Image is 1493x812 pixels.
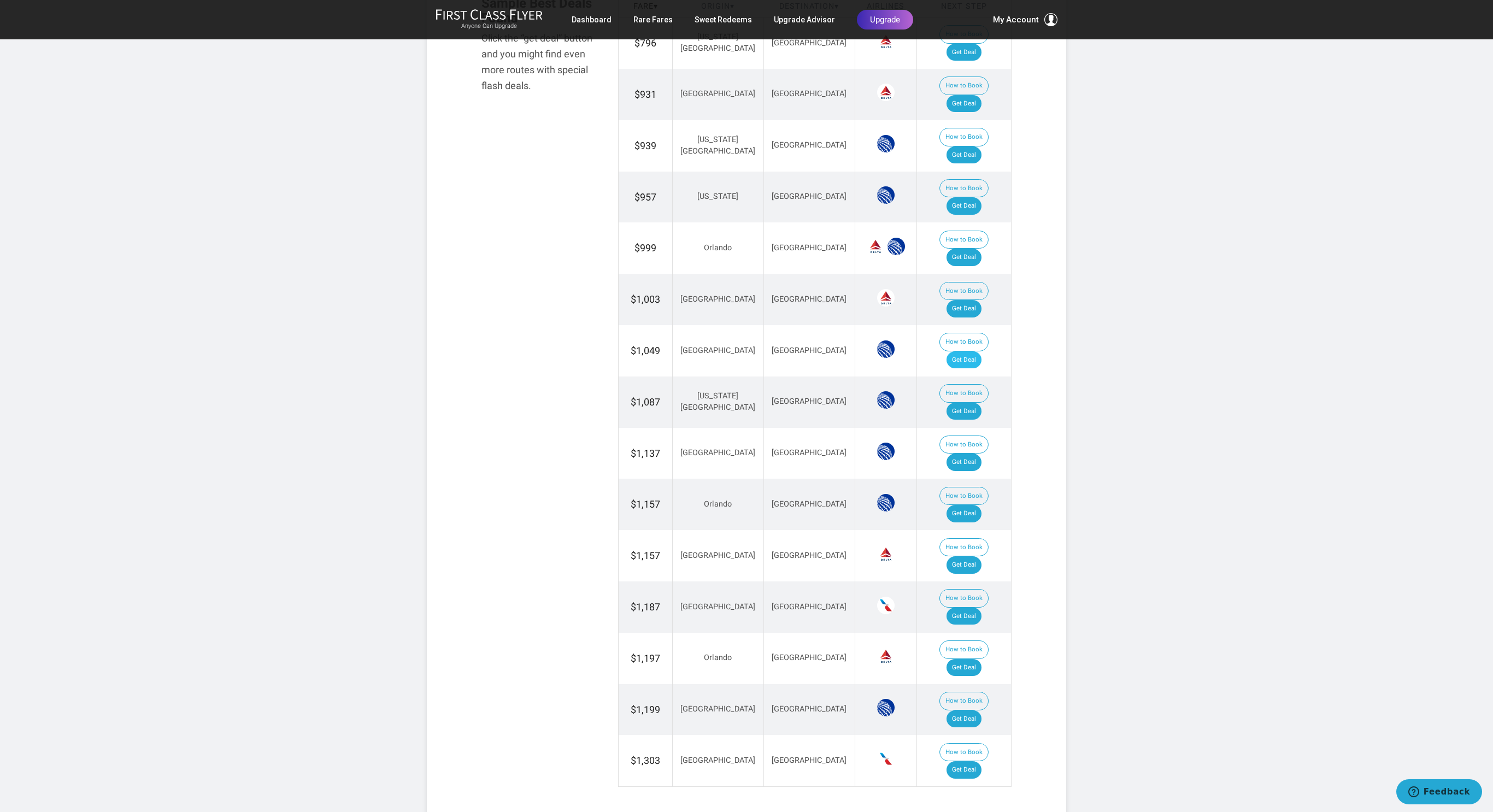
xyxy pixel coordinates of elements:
[877,186,895,204] span: United
[631,550,660,561] span: $1,157
[634,191,656,203] span: $957
[877,33,895,50] span: Delta Airlines
[877,135,895,152] span: United
[772,499,847,509] span: [GEOGRAPHIC_DATA]
[772,89,847,98] span: [GEOGRAPHIC_DATA]
[680,89,755,98] span: [GEOGRAPHIC_DATA]
[631,704,660,715] span: $1,199
[877,289,895,307] span: Delta Airlines
[939,692,989,710] button: How to Book
[947,146,981,164] a: Get Deal
[939,384,989,403] button: How to Book
[947,44,981,61] a: Get Deal
[947,505,981,522] a: Get Deal
[772,704,847,714] span: [GEOGRAPHIC_DATA]
[947,403,981,420] a: Get Deal
[772,192,847,201] span: [GEOGRAPHIC_DATA]
[857,10,913,30] a: Upgrade
[939,487,989,505] button: How to Book
[631,652,660,664] span: $1,197
[481,31,602,93] div: Click the “get deal” button and you might find even more routes with special flash deals.
[947,659,981,676] a: Get Deal
[772,448,847,457] span: [GEOGRAPHIC_DATA]
[947,300,981,317] a: Get Deal
[939,128,989,146] button: How to Book
[939,589,989,608] button: How to Book
[947,197,981,215] a: Get Deal
[947,761,981,779] a: Get Deal
[772,551,847,560] span: [GEOGRAPHIC_DATA]
[877,597,895,614] span: American Airlines
[680,704,755,714] span: [GEOGRAPHIC_DATA]
[877,699,895,716] span: United
[993,13,1039,26] span: My Account
[704,499,732,509] span: Orlando
[631,396,660,408] span: $1,087
[680,448,755,457] span: [GEOGRAPHIC_DATA]
[867,238,884,255] span: Delta Airlines
[631,755,660,766] span: $1,303
[704,653,732,662] span: Orlando
[877,545,895,563] span: Delta Airlines
[680,135,755,156] span: [US_STATE][GEOGRAPHIC_DATA]
[772,243,847,252] span: [GEOGRAPHIC_DATA]
[939,179,989,198] button: How to Book
[680,32,755,53] span: [US_STATE][GEOGRAPHIC_DATA]
[680,391,755,412] span: [US_STATE][GEOGRAPHIC_DATA]
[634,140,656,151] span: $939
[680,756,755,765] span: [GEOGRAPHIC_DATA]
[887,238,905,255] span: United
[772,602,847,611] span: [GEOGRAPHIC_DATA]
[436,9,543,20] img: First Class Flyer
[634,37,656,49] span: $796
[947,454,981,471] a: Get Deal
[631,448,660,459] span: $1,137
[947,249,981,266] a: Get Deal
[939,333,989,351] button: How to Book
[947,351,981,369] a: Get Deal
[939,436,989,454] button: How to Book
[1379,779,1482,807] iframe: Opens a widget where you can find more information
[947,556,981,574] a: Get Deal
[680,602,755,611] span: [GEOGRAPHIC_DATA]
[772,397,847,406] span: [GEOGRAPHIC_DATA]
[877,648,895,665] span: Delta Airlines
[877,340,895,358] span: United
[680,346,755,355] span: [GEOGRAPHIC_DATA]
[631,293,660,305] span: $1,003
[680,551,755,560] span: [GEOGRAPHIC_DATA]
[772,38,847,48] span: [GEOGRAPHIC_DATA]
[877,443,895,460] span: United
[939,640,989,659] button: How to Book
[572,10,612,30] a: Dashboard
[772,346,847,355] span: [GEOGRAPHIC_DATA]
[631,345,660,356] span: $1,049
[939,77,989,95] button: How to Book
[436,9,543,31] a: First Class FlyerAnyone Can Upgrade
[877,84,895,101] span: Delta Airlines
[436,22,543,30] small: Anyone Can Upgrade
[631,601,660,613] span: $1,187
[993,13,1057,26] button: My Account
[947,710,981,728] a: Get Deal
[634,89,656,100] span: $931
[947,608,981,625] a: Get Deal
[939,743,989,762] button: How to Book
[772,295,847,304] span: [GEOGRAPHIC_DATA]
[877,391,895,409] span: United
[697,192,738,201] span: [US_STATE]
[774,10,835,30] a: Upgrade Advisor
[634,242,656,254] span: $999
[695,10,752,30] a: Sweet Redeems
[939,231,989,249] button: How to Book
[631,498,660,510] span: $1,157
[877,494,895,511] span: United
[877,750,895,768] span: American Airlines
[772,140,847,150] span: [GEOGRAPHIC_DATA]
[772,653,847,662] span: [GEOGRAPHIC_DATA]
[939,538,989,557] button: How to Book
[680,295,755,304] span: [GEOGRAPHIC_DATA]
[704,243,732,252] span: Orlando
[947,95,981,113] a: Get Deal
